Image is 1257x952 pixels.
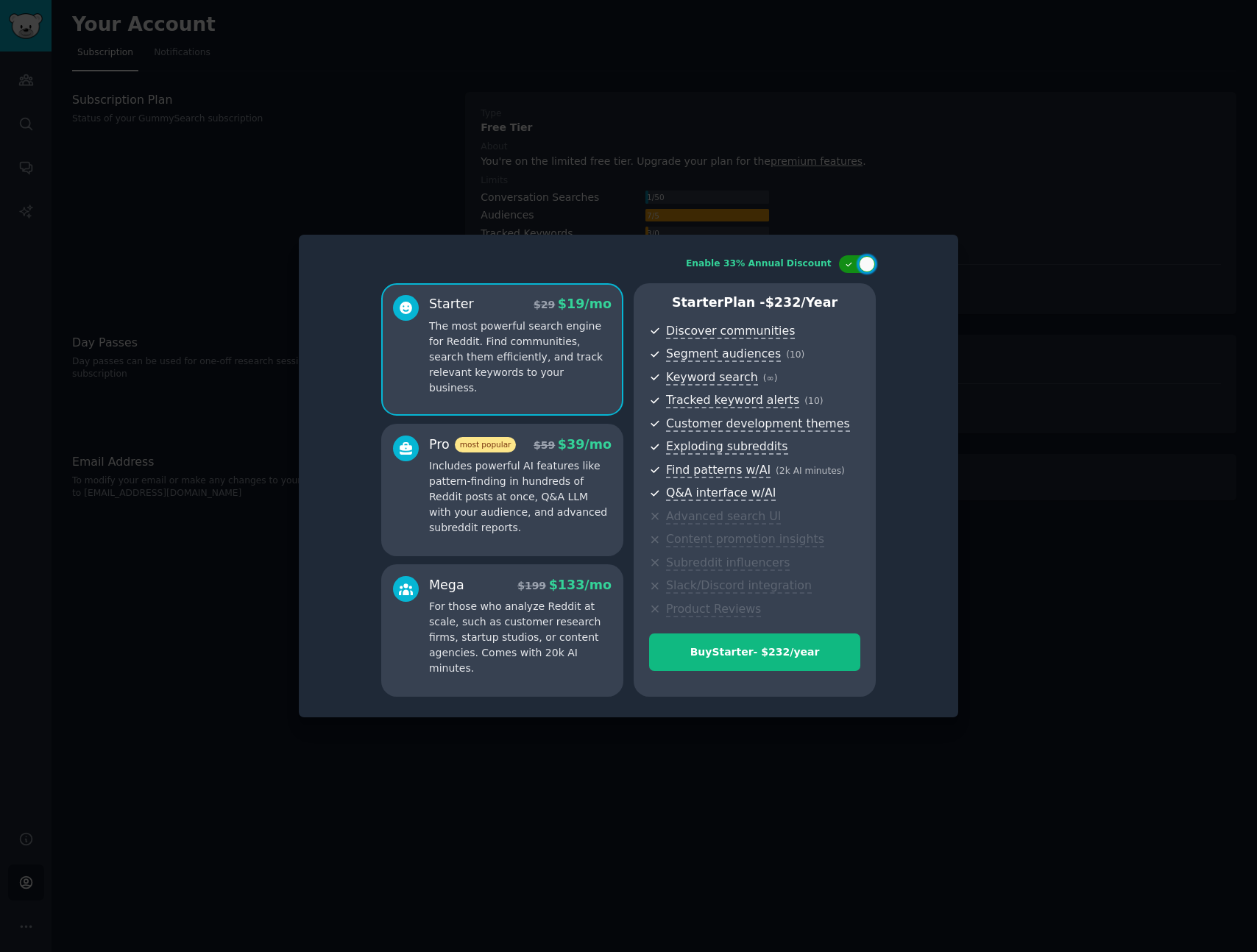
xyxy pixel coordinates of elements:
span: $ 133 /mo [549,578,612,592]
span: ( 2k AI minutes ) [776,466,845,476]
p: The most powerful search engine for Reddit. Find communities, search them efficiently, and track ... [429,319,612,396]
span: $ 29 [534,299,555,310]
span: Advanced search UI [666,509,781,525]
span: $ 232 /year [765,295,838,310]
span: Exploding subreddits [666,439,787,455]
div: Starter [429,295,474,313]
span: Subreddit influencers [666,555,790,571]
span: ( 10 ) [804,396,823,406]
span: ( 10 ) [786,349,804,360]
button: BuyStarter- $232/year [649,633,860,671]
p: Starter Plan - [649,294,860,312]
span: Keyword search [666,370,758,386]
span: Discover communities [666,324,795,339]
span: $ 199 [517,580,546,592]
p: Includes powerful AI features like pattern-finding in hundreds of Reddit posts at once, Q&A LLM w... [429,458,612,536]
div: Enable 33% Annual Discount [686,257,832,271]
span: Tracked keyword alerts [666,393,799,408]
span: Content promotion insights [666,532,824,547]
span: Customer development themes [666,416,850,432]
span: Slack/Discord integration [666,578,812,594]
span: Segment audiences [666,347,781,362]
span: $ 39 /mo [558,437,612,452]
span: Product Reviews [666,602,761,617]
span: most popular [455,437,517,452]
div: Buy Starter - $ 232 /year [650,644,860,660]
span: $ 19 /mo [558,296,612,311]
span: ( ∞ ) [763,373,778,383]
p: For those who analyze Reddit at scale, such as customer research firms, startup studios, or conte... [429,599,612,676]
span: $ 59 [534,439,555,451]
div: Mega [429,576,464,594]
span: Find patterns w/AI [666,463,771,478]
span: Q&A interface w/AI [666,486,776,501]
div: Pro [429,436,516,454]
